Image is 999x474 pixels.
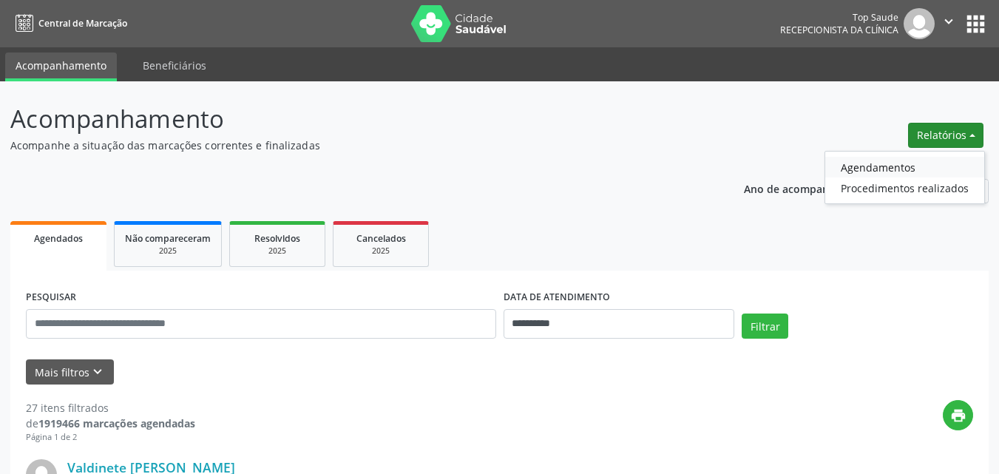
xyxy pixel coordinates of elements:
[26,431,195,444] div: Página 1 de 2
[824,151,985,204] ul: Relatórios
[344,246,418,257] div: 2025
[34,232,83,245] span: Agendados
[742,314,788,339] button: Filtrar
[26,359,114,385] button: Mais filtroskeyboard_arrow_down
[89,364,106,380] i: keyboard_arrow_down
[254,232,300,245] span: Resolvidos
[744,179,875,197] p: Ano de acompanhamento
[941,13,957,30] i: 
[240,246,314,257] div: 2025
[125,246,211,257] div: 2025
[908,123,983,148] button: Relatórios
[904,8,935,39] img: img
[935,8,963,39] button: 
[780,11,898,24] div: Top Saude
[943,400,973,430] button: print
[825,177,984,198] a: Procedimentos realizados
[10,11,127,35] a: Central de Marcação
[26,416,195,431] div: de
[5,53,117,81] a: Acompanhamento
[10,138,695,153] p: Acompanhe a situação das marcações correntes e finalizadas
[10,101,695,138] p: Acompanhamento
[125,232,211,245] span: Não compareceram
[356,232,406,245] span: Cancelados
[950,407,966,424] i: print
[963,11,989,37] button: apps
[825,157,984,177] a: Agendamentos
[26,286,76,309] label: PESQUISAR
[504,286,610,309] label: DATA DE ATENDIMENTO
[38,416,195,430] strong: 1919466 marcações agendadas
[780,24,898,36] span: Recepcionista da clínica
[132,53,217,78] a: Beneficiários
[38,17,127,30] span: Central de Marcação
[26,400,195,416] div: 27 itens filtrados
